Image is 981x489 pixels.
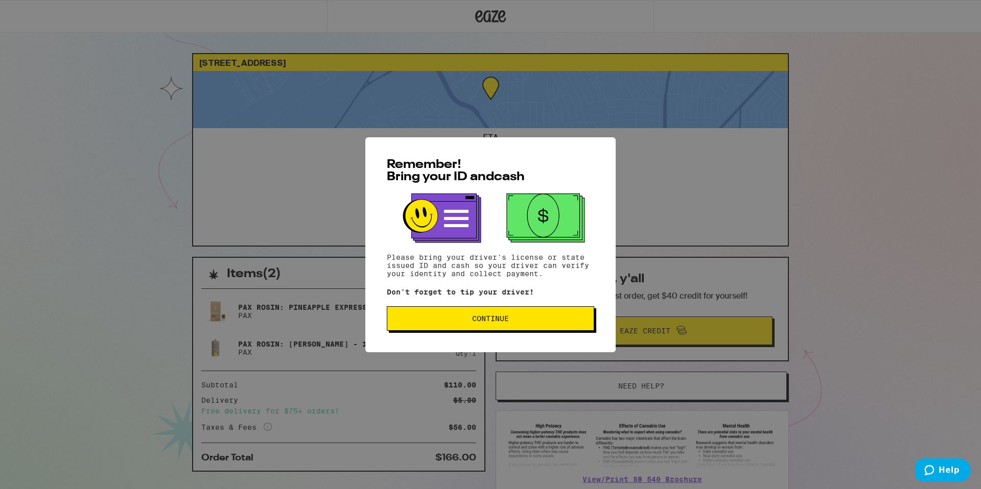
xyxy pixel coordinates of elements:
[472,315,509,322] span: Continue
[387,159,525,183] span: Remember! Bring your ID and cash
[387,253,594,278] p: Please bring your driver's license or state issued ID and cash so your driver can verify your ide...
[387,288,594,296] p: Don't forget to tip your driver!
[387,306,594,331] button: Continue
[915,458,971,484] iframe: Opens a widget where you can find more information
